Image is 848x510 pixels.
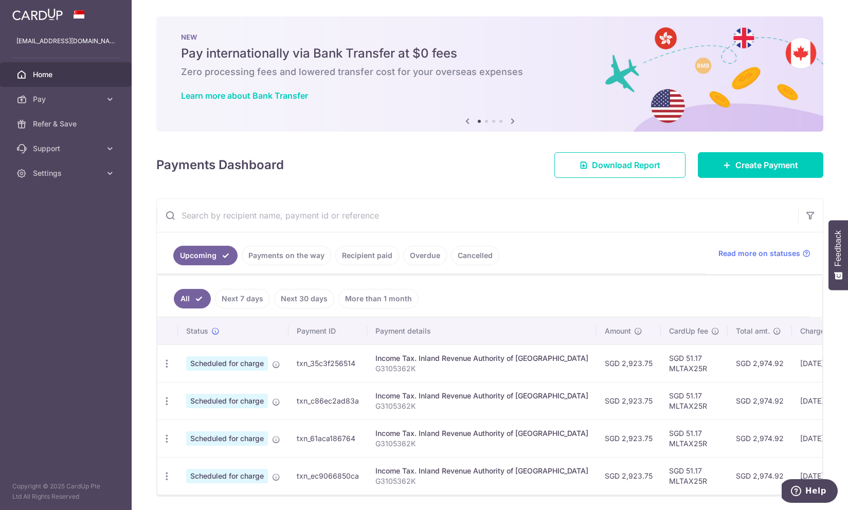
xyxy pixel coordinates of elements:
[728,344,792,382] td: SGD 2,974.92
[451,246,499,265] a: Cancelled
[181,66,799,78] h6: Zero processing fees and lowered transfer cost for your overseas expenses
[718,248,800,259] span: Read more on statuses
[181,90,308,101] a: Learn more about Bank Transfer
[728,457,792,495] td: SGD 2,974.92
[375,428,588,439] div: Income Tax. Inland Revenue Authority of [GEOGRAPHIC_DATA]
[375,476,588,486] p: G3105362K
[828,220,848,290] button: Feedback - Show survey
[375,439,588,449] p: G3105362K
[186,469,268,483] span: Scheduled for charge
[186,326,208,336] span: Status
[157,199,798,232] input: Search by recipient name, payment id or reference
[186,356,268,371] span: Scheduled for charge
[288,318,367,344] th: Payment ID
[33,119,101,129] span: Refer & Save
[661,344,728,382] td: SGD 51.17 MLTAX25R
[375,363,588,374] p: G3105362K
[597,344,661,382] td: SGD 2,923.75
[335,246,399,265] a: Recipient paid
[33,69,101,80] span: Home
[375,466,588,476] div: Income Tax. Inland Revenue Authority of [GEOGRAPHIC_DATA]
[288,344,367,382] td: txn_35c3f256514
[215,289,270,308] a: Next 7 days
[605,326,631,336] span: Amount
[554,152,685,178] a: Download Report
[728,382,792,420] td: SGD 2,974.92
[33,143,101,154] span: Support
[288,382,367,420] td: txn_c86ec2ad83a
[669,326,708,336] span: CardUp fee
[597,382,661,420] td: SGD 2,923.75
[288,420,367,457] td: txn_61aca186764
[186,394,268,408] span: Scheduled for charge
[782,479,838,505] iframe: Opens a widget where you can find more information
[735,159,798,171] span: Create Payment
[174,289,211,308] a: All
[288,457,367,495] td: txn_ec9066850ca
[728,420,792,457] td: SGD 2,974.92
[661,420,728,457] td: SGD 51.17 MLTAX25R
[186,431,268,446] span: Scheduled for charge
[698,152,823,178] a: Create Payment
[403,246,447,265] a: Overdue
[173,246,238,265] a: Upcoming
[156,16,823,132] img: Bank transfer banner
[375,353,588,363] div: Income Tax. Inland Revenue Authority of [GEOGRAPHIC_DATA]
[181,45,799,62] h5: Pay internationally via Bank Transfer at $0 fees
[367,318,597,344] th: Payment details
[375,391,588,401] div: Income Tax. Inland Revenue Authority of [GEOGRAPHIC_DATA]
[242,246,331,265] a: Payments on the way
[592,159,660,171] span: Download Report
[597,457,661,495] td: SGD 2,923.75
[661,457,728,495] td: SGD 51.17 MLTAX25R
[33,168,101,178] span: Settings
[16,36,115,46] p: [EMAIL_ADDRESS][DOMAIN_NAME]
[181,33,799,41] p: NEW
[834,230,843,266] span: Feedback
[338,289,419,308] a: More than 1 month
[597,420,661,457] td: SGD 2,923.75
[274,289,334,308] a: Next 30 days
[718,248,810,259] a: Read more on statuses
[33,94,101,104] span: Pay
[736,326,770,336] span: Total amt.
[156,156,284,174] h4: Payments Dashboard
[661,382,728,420] td: SGD 51.17 MLTAX25R
[375,401,588,411] p: G3105362K
[800,326,842,336] span: Charge date
[12,8,63,21] img: CardUp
